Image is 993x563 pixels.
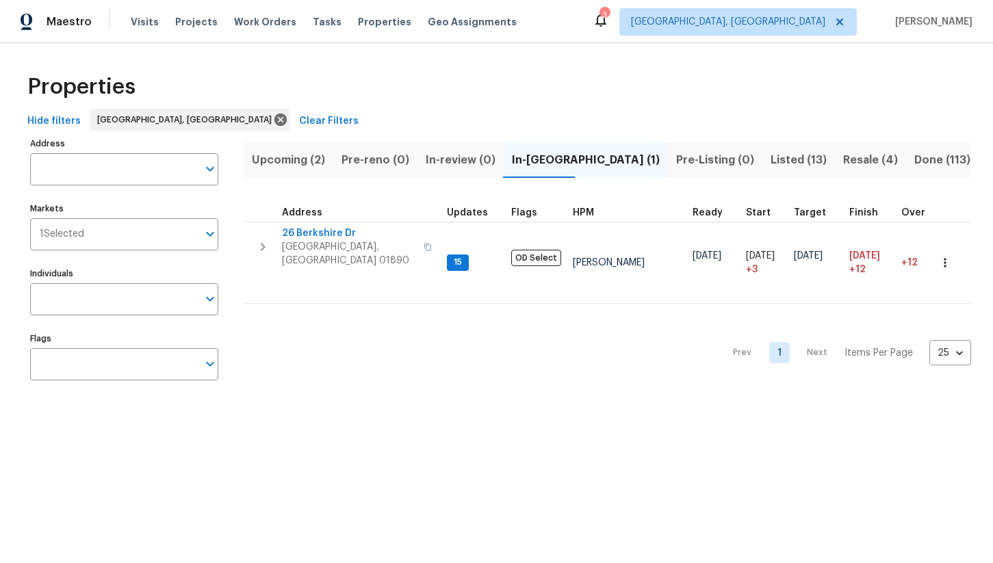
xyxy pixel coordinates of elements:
span: Done (113) [914,150,970,170]
span: 1 Selected [40,228,84,240]
span: Ready [693,208,723,218]
div: 3 [599,8,609,22]
span: Hide filters [27,113,81,130]
span: Maestro [47,15,92,29]
span: [PERSON_NAME] [573,258,645,267]
label: Address [30,140,218,148]
span: Flags [511,208,537,218]
div: Days past target finish date [901,208,949,218]
span: Target [794,208,826,218]
button: Open [201,224,220,244]
span: Work Orders [234,15,296,29]
div: [GEOGRAPHIC_DATA], [GEOGRAPHIC_DATA] [90,109,289,131]
p: Items Per Page [844,346,913,360]
span: Clear Filters [299,113,359,130]
div: Projected renovation finish date [849,208,890,218]
button: Open [201,289,220,309]
span: 15 [448,257,467,268]
span: 26 Berkshire Dr [282,226,415,240]
nav: Pagination Navigation [720,312,971,393]
a: Goto page 1 [769,342,790,363]
label: Individuals [30,270,218,278]
label: Flags [30,335,218,343]
span: Start [746,208,771,218]
td: 12 day(s) past target finish date [896,222,955,304]
span: Overall [901,208,937,218]
div: Actual renovation start date [746,208,783,218]
span: + 3 [746,263,758,276]
span: [DATE] [794,251,823,261]
span: Updates [447,208,488,218]
span: +12 [901,258,918,267]
span: Properties [358,15,411,29]
span: [PERSON_NAME] [890,15,972,29]
span: [DATE] [746,251,775,261]
span: +12 [849,263,866,276]
td: Scheduled to finish 12 day(s) late [844,222,896,304]
span: Pre-reno (0) [341,150,409,170]
span: Geo Assignments [428,15,517,29]
div: Target renovation project end date [794,208,838,218]
span: Listed (13) [771,150,827,170]
td: Project started 3 days late [740,222,788,304]
span: HPM [573,208,594,218]
span: Resale (4) [843,150,898,170]
span: Visits [131,15,159,29]
span: [GEOGRAPHIC_DATA], [GEOGRAPHIC_DATA] [631,15,825,29]
label: Markets [30,205,218,213]
span: Pre-Listing (0) [676,150,754,170]
button: Clear Filters [294,109,364,134]
button: Open [201,159,220,179]
div: Earliest renovation start date (first business day after COE or Checkout) [693,208,735,218]
span: [DATE] [849,251,880,261]
span: Properties [27,80,136,94]
button: Hide filters [22,109,86,134]
span: Upcoming (2) [252,150,325,170]
span: [GEOGRAPHIC_DATA], [GEOGRAPHIC_DATA] [97,113,277,127]
span: Finish [849,208,878,218]
span: In-review (0) [426,150,495,170]
button: Open [201,354,220,374]
span: [GEOGRAPHIC_DATA], [GEOGRAPHIC_DATA] 01890 [282,240,415,267]
span: In-[GEOGRAPHIC_DATA] (1) [512,150,660,170]
span: Address [282,208,322,218]
span: [DATE] [693,251,721,261]
span: Projects [175,15,218,29]
div: 25 [929,335,971,371]
span: OD Select [511,250,561,266]
span: Tasks [313,17,341,27]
